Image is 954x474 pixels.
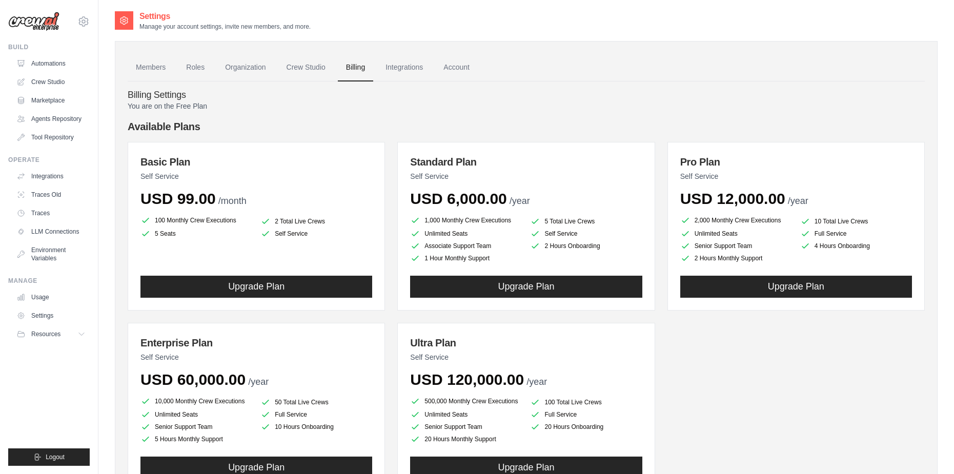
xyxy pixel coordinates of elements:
[680,241,792,251] li: Senior Support Team
[12,307,90,324] a: Settings
[8,43,90,51] div: Build
[410,422,522,432] li: Senior Support Team
[8,448,90,466] button: Logout
[140,371,246,388] span: USD 60,000.00
[410,409,522,420] li: Unlimited Seats
[8,277,90,285] div: Manage
[12,242,90,266] a: Environment Variables
[526,377,547,387] span: /year
[140,190,216,207] span: USD 99.00
[530,422,642,432] li: 20 Hours Onboarding
[410,241,522,251] li: Associate Support Team
[140,171,372,181] p: Self Service
[8,12,59,31] img: Logo
[140,395,252,407] li: 10,000 Monthly Crew Executions
[680,171,912,181] p: Self Service
[140,409,252,420] li: Unlimited Seats
[12,187,90,203] a: Traces Old
[510,196,530,206] span: /year
[46,453,65,461] span: Logout
[140,229,252,239] li: 5 Seats
[260,397,372,407] li: 50 Total Live Crews
[410,155,642,169] h3: Standard Plan
[680,276,912,298] button: Upgrade Plan
[12,74,90,90] a: Crew Studio
[410,276,642,298] button: Upgrade Plan
[278,54,334,81] a: Crew Studio
[410,171,642,181] p: Self Service
[410,395,522,407] li: 500,000 Monthly Crew Executions
[435,54,478,81] a: Account
[530,229,642,239] li: Self Service
[338,54,373,81] a: Billing
[248,377,269,387] span: /year
[12,168,90,184] a: Integrations
[12,129,90,146] a: Tool Repository
[800,216,912,226] li: 10 Total Live Crews
[217,54,274,81] a: Organization
[140,352,372,362] p: Self Service
[800,241,912,251] li: 4 Hours Onboarding
[139,23,311,31] p: Manage your account settings, invite new members, and more.
[128,54,174,81] a: Members
[788,196,808,206] span: /year
[31,330,60,338] span: Resources
[12,92,90,109] a: Marketplace
[410,371,524,388] span: USD 120,000.00
[12,223,90,240] a: LLM Connections
[12,205,90,221] a: Traces
[680,190,785,207] span: USD 12,000.00
[680,214,792,226] li: 2,000 Monthly Crew Executions
[410,229,522,239] li: Unlimited Seats
[12,55,90,72] a: Automations
[260,216,372,226] li: 2 Total Live Crews
[530,216,642,226] li: 5 Total Live Crews
[260,229,372,239] li: Self Service
[140,422,252,432] li: Senior Support Team
[680,155,912,169] h3: Pro Plan
[12,289,90,305] a: Usage
[260,409,372,420] li: Full Service
[260,422,372,432] li: 10 Hours Onboarding
[128,101,925,111] p: You are on the Free Plan
[140,434,252,444] li: 5 Hours Monthly Support
[377,54,431,81] a: Integrations
[128,90,925,101] h4: Billing Settings
[410,190,506,207] span: USD 6,000.00
[530,241,642,251] li: 2 Hours Onboarding
[530,409,642,420] li: Full Service
[218,196,247,206] span: /month
[12,326,90,342] button: Resources
[178,54,213,81] a: Roles
[410,352,642,362] p: Self Service
[12,111,90,127] a: Agents Repository
[140,336,372,350] h3: Enterprise Plan
[8,156,90,164] div: Operate
[410,214,522,226] li: 1,000 Monthly Crew Executions
[800,229,912,239] li: Full Service
[128,119,925,134] h4: Available Plans
[680,253,792,263] li: 2 Hours Monthly Support
[410,336,642,350] h3: Ultra Plan
[530,397,642,407] li: 100 Total Live Crews
[680,229,792,239] li: Unlimited Seats
[139,10,311,23] h2: Settings
[410,434,522,444] li: 20 Hours Monthly Support
[140,214,252,226] li: 100 Monthly Crew Executions
[140,155,372,169] h3: Basic Plan
[410,253,522,263] li: 1 Hour Monthly Support
[140,276,372,298] button: Upgrade Plan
